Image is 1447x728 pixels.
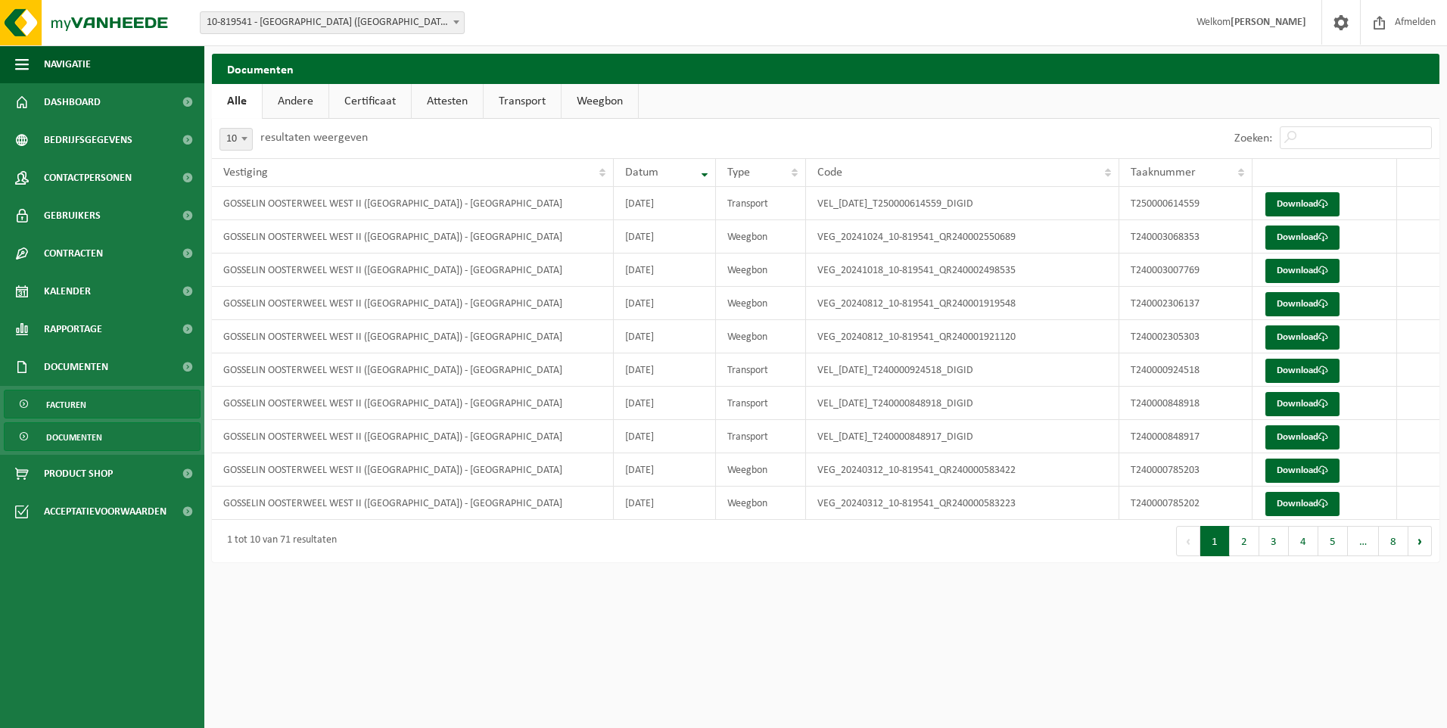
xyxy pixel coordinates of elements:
[212,187,614,220] td: GOSSELIN OOSTERWEEL WEST II ([GEOGRAPHIC_DATA]) - [GEOGRAPHIC_DATA]
[1265,359,1340,383] a: Download
[4,390,201,418] a: Facturen
[44,83,101,121] span: Dashboard
[1231,17,1306,28] strong: [PERSON_NAME]
[44,493,166,530] span: Acceptatievoorwaarden
[220,129,252,150] span: 10
[1318,526,1348,556] button: 5
[1119,387,1253,420] td: T240000848918
[219,128,253,151] span: 10
[1265,392,1340,416] a: Download
[1265,492,1340,516] a: Download
[200,11,465,34] span: 10-819541 - GOSSELIN OOSTERWEEL WEST II (PASEC PORT) - ANTWERPEN
[1131,166,1196,179] span: Taaknummer
[1234,132,1272,145] label: Zoeken:
[44,310,102,348] span: Rapportage
[716,353,807,387] td: Transport
[412,84,483,119] a: Attesten
[614,353,716,387] td: [DATE]
[44,348,108,386] span: Documenten
[260,132,368,144] label: resultaten weergeven
[1119,453,1253,487] td: T240000785203
[1200,526,1230,556] button: 1
[716,254,807,287] td: Weegbon
[1379,526,1408,556] button: 8
[1265,192,1340,216] a: Download
[219,527,337,555] div: 1 tot 10 van 71 resultaten
[201,12,464,33] span: 10-819541 - GOSSELIN OOSTERWEEL WEST II (PASEC PORT) - ANTWERPEN
[1119,254,1253,287] td: T240003007769
[614,320,716,353] td: [DATE]
[44,45,91,83] span: Navigatie
[1119,320,1253,353] td: T240002305303
[1230,526,1259,556] button: 2
[329,84,411,119] a: Certificaat
[1265,259,1340,283] a: Download
[1408,526,1432,556] button: Next
[1265,459,1340,483] a: Download
[806,187,1119,220] td: VEL_[DATE]_T250000614559_DIGID
[44,235,103,272] span: Contracten
[212,453,614,487] td: GOSSELIN OOSTERWEEL WEST II ([GEOGRAPHIC_DATA]) - [GEOGRAPHIC_DATA]
[212,353,614,387] td: GOSSELIN OOSTERWEEL WEST II ([GEOGRAPHIC_DATA]) - [GEOGRAPHIC_DATA]
[817,166,842,179] span: Code
[716,487,807,520] td: Weegbon
[212,387,614,420] td: GOSSELIN OOSTERWEEL WEST II ([GEOGRAPHIC_DATA]) - [GEOGRAPHIC_DATA]
[806,220,1119,254] td: VEG_20241024_10-819541_QR240002550689
[614,420,716,453] td: [DATE]
[44,197,101,235] span: Gebruikers
[625,166,658,179] span: Datum
[1119,420,1253,453] td: T240000848917
[44,272,91,310] span: Kalender
[806,353,1119,387] td: VEL_[DATE]_T240000924518_DIGID
[716,420,807,453] td: Transport
[212,320,614,353] td: GOSSELIN OOSTERWEEL WEST II ([GEOGRAPHIC_DATA]) - [GEOGRAPHIC_DATA]
[212,254,614,287] td: GOSSELIN OOSTERWEEL WEST II ([GEOGRAPHIC_DATA]) - [GEOGRAPHIC_DATA]
[1119,487,1253,520] td: T240000785202
[1176,526,1200,556] button: Previous
[806,320,1119,353] td: VEG_20240812_10-819541_QR240001921120
[806,287,1119,320] td: VEG_20240812_10-819541_QR240001919548
[1265,226,1340,250] a: Download
[212,84,262,119] a: Alle
[716,220,807,254] td: Weegbon
[716,287,807,320] td: Weegbon
[806,420,1119,453] td: VEL_[DATE]_T240000848917_DIGID
[1119,353,1253,387] td: T240000924518
[1259,526,1289,556] button: 3
[562,84,638,119] a: Weegbon
[727,166,750,179] span: Type
[716,187,807,220] td: Transport
[44,455,113,493] span: Product Shop
[1348,526,1379,556] span: …
[806,387,1119,420] td: VEL_[DATE]_T240000848918_DIGID
[1265,425,1340,450] a: Download
[806,453,1119,487] td: VEG_20240312_10-819541_QR240000583422
[212,54,1439,83] h2: Documenten
[614,287,716,320] td: [DATE]
[44,159,132,197] span: Contactpersonen
[212,487,614,520] td: GOSSELIN OOSTERWEEL WEST II ([GEOGRAPHIC_DATA]) - [GEOGRAPHIC_DATA]
[212,420,614,453] td: GOSSELIN OOSTERWEEL WEST II ([GEOGRAPHIC_DATA]) - [GEOGRAPHIC_DATA]
[614,387,716,420] td: [DATE]
[716,320,807,353] td: Weegbon
[806,254,1119,287] td: VEG_20241018_10-819541_QR240002498535
[46,390,86,419] span: Facturen
[1289,526,1318,556] button: 4
[1265,325,1340,350] a: Download
[806,487,1119,520] td: VEG_20240312_10-819541_QR240000583223
[1119,287,1253,320] td: T240002306137
[484,84,561,119] a: Transport
[263,84,328,119] a: Andere
[614,220,716,254] td: [DATE]
[716,453,807,487] td: Weegbon
[4,422,201,451] a: Documenten
[212,220,614,254] td: GOSSELIN OOSTERWEEL WEST II ([GEOGRAPHIC_DATA]) - [GEOGRAPHIC_DATA]
[46,423,102,452] span: Documenten
[716,387,807,420] td: Transport
[614,453,716,487] td: [DATE]
[212,287,614,320] td: GOSSELIN OOSTERWEEL WEST II ([GEOGRAPHIC_DATA]) - [GEOGRAPHIC_DATA]
[614,487,716,520] td: [DATE]
[1265,292,1340,316] a: Download
[1119,220,1253,254] td: T240003068353
[44,121,132,159] span: Bedrijfsgegevens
